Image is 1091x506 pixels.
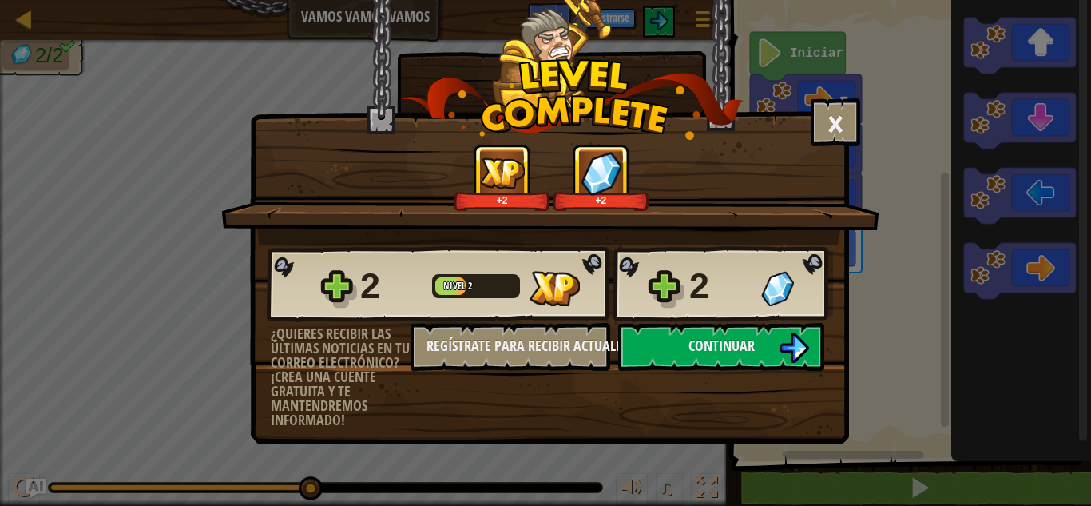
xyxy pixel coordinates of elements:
[811,98,860,146] button: ×
[457,194,547,206] div: +2
[411,323,610,371] button: Regístrate para recibir actualizaciones.
[468,279,473,293] span: 2
[271,327,411,428] div: ¿Quieres recibir las últimas noticias en tu correo electrónico? ¡Crea una cuente gratuita y te ma...
[761,271,794,306] img: Gemas Conseguidas
[618,323,824,371] button: Continuar
[360,261,423,312] div: 2
[443,279,468,293] span: Nivel
[779,333,809,363] img: Continuar
[401,59,744,140] img: level_complete.png
[530,271,580,306] img: XP Conseguida
[688,336,755,356] span: Continuar
[581,151,622,195] img: Gemas Conseguidas
[480,157,525,189] img: XP Conseguida
[689,261,752,312] div: 2
[556,194,646,206] div: +2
